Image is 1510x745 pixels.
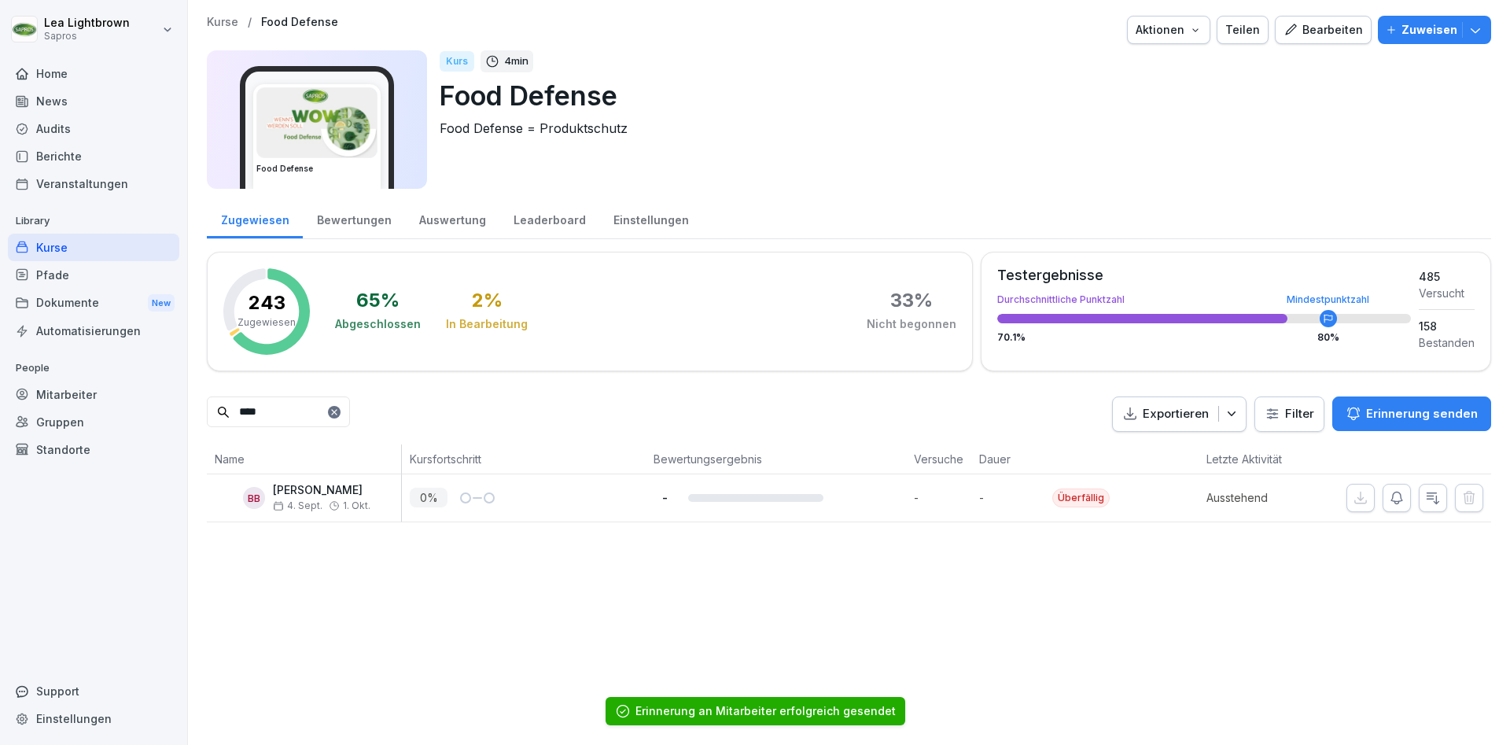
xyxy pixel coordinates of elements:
[440,119,1479,138] p: Food Defense = Produktschutz
[1378,16,1491,44] button: Zuweisen
[997,268,1411,282] div: Testergebnisse
[273,500,322,511] span: 4. Sept.
[238,315,296,330] p: Zugewiesen
[440,76,1479,116] p: Food Defense
[979,489,1052,506] p: -
[1052,489,1110,507] div: Überfällig
[8,60,179,87] a: Home
[1317,333,1339,342] div: 80 %
[8,289,179,318] div: Dokumente
[1265,406,1314,422] div: Filter
[599,198,702,238] a: Einstellungen
[356,291,400,310] div: 65 %
[440,51,474,72] div: Kurs
[8,436,179,463] a: Standorte
[303,198,405,238] a: Bewertungen
[335,316,421,332] div: Abgeschlossen
[8,289,179,318] a: DokumenteNew
[504,53,528,69] p: 4 min
[1283,21,1363,39] div: Bearbeiten
[8,87,179,115] a: News
[8,234,179,261] a: Kurse
[1112,396,1247,432] button: Exportieren
[1143,405,1209,423] p: Exportieren
[890,291,933,310] div: 33 %
[8,381,179,408] a: Mitarbeiter
[1419,285,1475,301] div: Versucht
[8,317,179,345] a: Automatisierungen
[1332,396,1491,431] button: Erinnerung senden
[1419,268,1475,285] div: 485
[410,488,447,507] p: 0 %
[343,500,370,511] span: 1. Okt.
[8,142,179,170] a: Berichte
[914,451,963,467] p: Versuche
[8,261,179,289] a: Pfade
[654,490,676,505] p: -
[446,316,528,332] div: In Bearbeitung
[44,17,130,30] p: Lea Lightbrown
[499,198,599,238] a: Leaderboard
[997,333,1411,342] div: 70.1 %
[914,489,971,506] p: -
[207,16,238,29] a: Kurse
[1225,21,1260,39] div: Teilen
[8,170,179,197] a: Veranstaltungen
[215,451,393,467] p: Name
[148,294,175,312] div: New
[867,316,956,332] div: Nicht begonnen
[1419,318,1475,334] div: 158
[249,293,285,312] p: 243
[8,408,179,436] a: Gruppen
[410,451,638,467] p: Kursfortschritt
[635,703,896,719] div: Erinnerung an Mitarbeiter erfolgreich gesendet
[997,295,1411,304] div: Durchschnittliche Punktzahl
[472,291,503,310] div: 2 %
[1217,16,1269,44] button: Teilen
[248,16,252,29] p: /
[207,198,303,238] a: Zugewiesen
[8,705,179,732] a: Einstellungen
[1206,451,1313,467] p: Letzte Aktivität
[654,451,898,467] p: Bewertungsergebnis
[243,487,265,509] div: BB
[1255,397,1324,431] button: Filter
[256,163,377,175] h3: Food Defense
[1275,16,1372,44] button: Bearbeiten
[8,356,179,381] p: People
[257,88,377,157] img: b09us41hredzt9sfzsl3gafq.png
[8,677,179,705] div: Support
[261,16,338,29] a: Food Defense
[44,31,130,42] p: Sapros
[405,198,499,238] a: Auswertung
[8,208,179,234] p: Library
[1287,295,1369,304] div: Mindestpunktzahl
[1206,489,1320,506] p: Ausstehend
[1127,16,1210,44] button: Aktionen
[1419,334,1475,351] div: Bestanden
[273,484,370,497] p: [PERSON_NAME]
[1366,405,1478,422] p: Erinnerung senden
[8,115,179,142] a: Audits
[979,451,1044,467] p: Dauer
